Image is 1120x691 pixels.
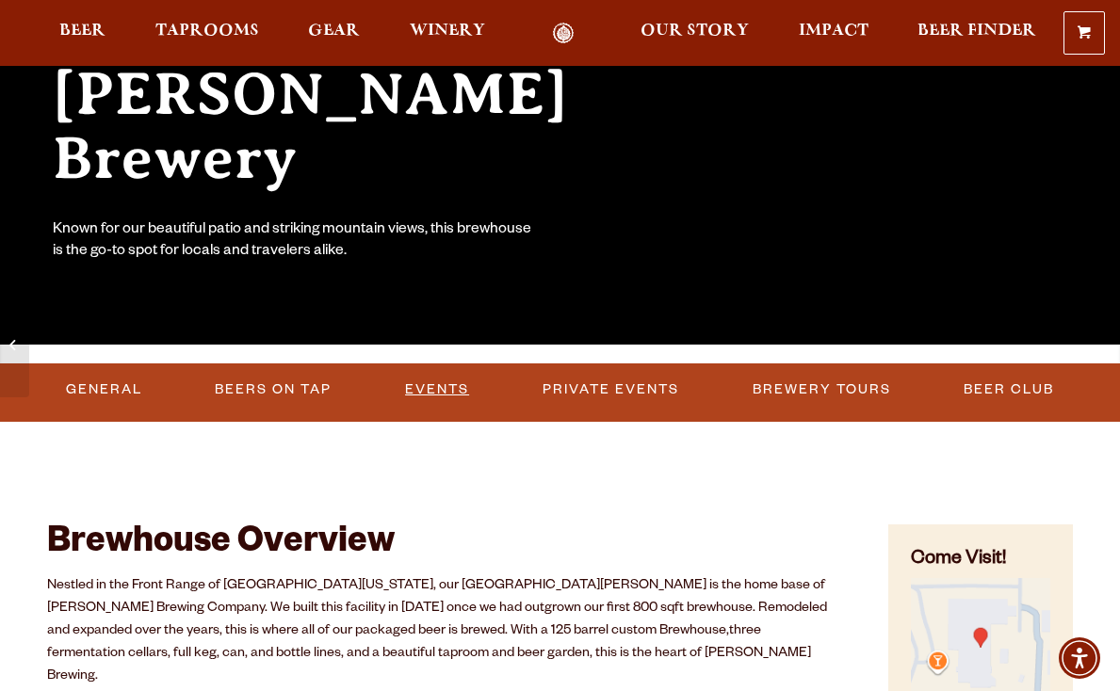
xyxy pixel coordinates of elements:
[917,24,1036,39] span: Beer Finder
[398,23,497,44] a: Winery
[47,624,811,684] span: three fermentation cellars, full keg, can, and bottle lines, and a beautiful taproom and beer gar...
[787,23,881,44] a: Impact
[641,24,749,39] span: Our Story
[155,24,259,39] span: Taprooms
[905,23,1048,44] a: Beer Finder
[745,368,899,411] a: Brewery Tours
[398,368,477,411] a: Events
[308,24,360,39] span: Gear
[628,23,761,44] a: Our Story
[528,23,598,44] a: Odell Home
[207,368,339,411] a: Beers on Tap
[410,24,485,39] span: Winery
[47,524,841,566] h2: Brewhouse Overview
[535,368,687,411] a: Private Events
[47,23,118,44] a: Beer
[799,24,868,39] span: Impact
[59,24,106,39] span: Beer
[296,23,372,44] a: Gear
[47,575,841,688] p: Nestled in the Front Range of [GEOGRAPHIC_DATA][US_STATE], our [GEOGRAPHIC_DATA][PERSON_NAME] is ...
[143,23,271,44] a: Taprooms
[53,220,535,264] div: Known for our beautiful patio and striking mountain views, this brewhouse is the go-to spot for l...
[1059,637,1100,679] div: Accessibility Menu
[956,368,1062,411] a: Beer Club
[911,547,1050,574] h4: Come Visit!
[58,368,150,411] a: General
